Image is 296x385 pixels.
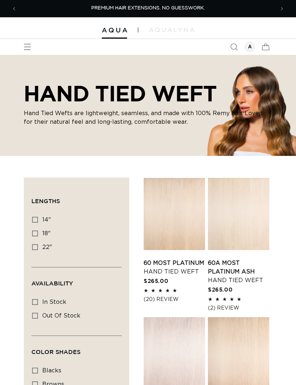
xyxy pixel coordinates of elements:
button: Next announcement [274,1,290,17]
button: Previous announcement [6,1,22,17]
a: 60 Most Platinum Hand Tied Weft [144,259,205,276]
a: 60A Most Platinum Ash Hand Tied Weft [208,259,269,285]
span: 18" [42,231,51,236]
span: Color Shades [31,349,80,355]
h2: HAND TIED WEFT [24,81,272,106]
span: In stock [42,299,66,305]
img: aqualyna.com [149,28,194,32]
span: 22" [42,244,52,250]
summary: Search [226,39,242,55]
span: PREMIUM HAIR EXTENSIONS. NO GUESSWORK. [91,6,205,10]
summary: Color Shades (0 selected) [31,336,122,362]
img: Aqua Hair Extensions [102,28,127,33]
p: Hand Tied Wefts are lightweight, seamless, and made with 100% Remy hair. Loved for their natural ... [24,109,272,126]
summary: Availability (0 selected) [31,267,122,293]
span: Out of stock [42,313,80,319]
summary: Lengths (0 selected) [31,185,122,211]
span: blacks [42,368,61,373]
span: 14" [42,217,51,223]
span: Lengths [31,198,60,204]
summary: Menu [19,39,35,55]
span: Availability [31,280,73,286]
